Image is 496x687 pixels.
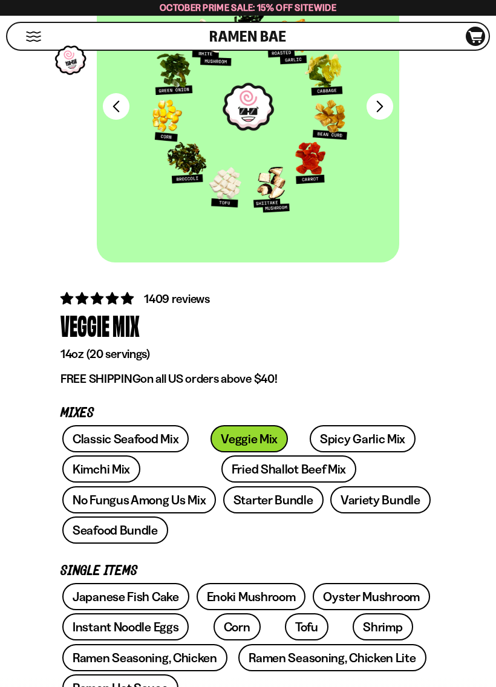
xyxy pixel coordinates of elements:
p: 14oz (20 servings) [60,347,436,362]
a: Classic Seafood Mix [62,425,189,452]
a: Ramen Seasoning, Chicken Lite [238,644,426,671]
a: Instant Noodle Eggs [62,613,189,640]
button: Previous [103,93,129,120]
strong: FREE SHIPPING [60,371,140,386]
p: Single Items [60,565,436,577]
a: Corn [214,613,261,640]
a: Shrimp [353,613,413,640]
span: 1409 reviews [144,291,210,306]
a: Kimchi Mix [62,455,140,483]
a: No Fungus Among Us Mix [62,486,216,513]
p: Mixes [60,408,436,419]
button: Mobile Menu Trigger [25,31,42,42]
a: Starter Bundle [223,486,324,513]
a: Seafood Bundle [62,516,168,544]
button: Next [367,93,393,120]
p: on all US orders above $40! [60,371,436,386]
a: Oyster Mushroom [313,583,430,610]
span: 4.76 stars [60,291,136,306]
a: Enoki Mushroom [197,583,306,610]
a: Variety Bundle [330,486,431,513]
a: Fried Shallot Beef Mix [221,455,356,483]
a: Japanese Fish Cake [62,583,189,610]
div: Veggie [60,308,109,344]
a: Ramen Seasoning, Chicken [62,644,227,671]
span: October Prime Sale: 15% off Sitewide [160,2,336,13]
a: Spicy Garlic Mix [310,425,416,452]
a: Tofu [285,613,328,640]
div: Mix [113,308,140,344]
